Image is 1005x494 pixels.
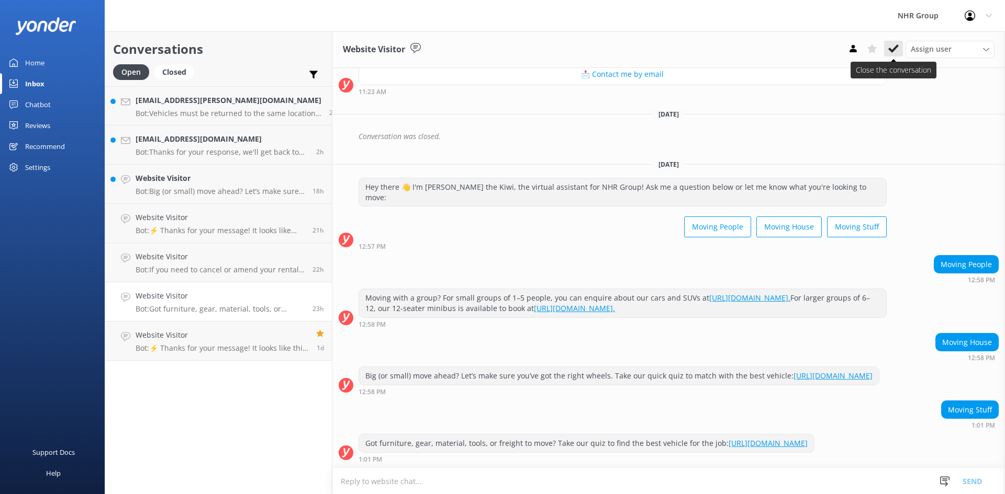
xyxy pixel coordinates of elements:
[105,321,332,361] a: Website VisitorBot:⚡ Thanks for your message! It looks like this one might be best handled by our...
[316,147,324,156] span: 09:40am 19-Aug-2025 (UTC +12:00) Pacific/Auckland
[359,89,386,95] strong: 11:23 AM
[971,422,995,429] strong: 1:01 PM
[968,355,995,361] strong: 12:58 PM
[935,354,999,361] div: 12:58pm 18-Aug-2025 (UTC +12:00) Pacific/Auckland
[359,320,887,328] div: 12:58pm 18-Aug-2025 (UTC +12:00) Pacific/Auckland
[317,343,324,352] span: 01:17pm 17-Aug-2025 (UTC +12:00) Pacific/Auckland
[312,226,324,235] span: 02:30pm 18-Aug-2025 (UTC +12:00) Pacific/Auckland
[968,277,995,283] strong: 12:58 PM
[359,388,879,395] div: 12:58pm 18-Aug-2025 (UTC +12:00) Pacific/Auckland
[105,125,332,165] a: [EMAIL_ADDRESS][DOMAIN_NAME]Bot:Thanks for your response, we'll get back to you as soon as we can...
[105,165,332,204] a: Website VisitorBot:Big (or small) move ahead? Let’s make sure you’ve got the right wheels. Take o...
[25,157,50,178] div: Settings
[113,64,149,80] div: Open
[312,304,324,313] span: 01:01pm 18-Aug-2025 (UTC +12:00) Pacific/Auckland
[16,17,76,35] img: yonder-white-logo.png
[136,173,305,184] h4: Website Visitor
[312,265,324,274] span: 01:52pm 18-Aug-2025 (UTC +12:00) Pacific/Auckland
[154,66,199,77] a: Closed
[359,434,814,452] div: Got furniture, gear, material, tools, or freight to move? Take our quiz to find the best vehicle ...
[359,321,386,328] strong: 12:58 PM
[359,389,386,395] strong: 12:58 PM
[729,438,808,448] a: [URL][DOMAIN_NAME]
[359,456,382,463] strong: 1:01 PM
[105,282,332,321] a: Website VisitorBot:Got furniture, gear, material, tools, or freight to move? Take our quiz to fin...
[534,303,615,313] a: [URL][DOMAIN_NAME].
[359,128,999,145] div: Conversation was closed.
[25,136,65,157] div: Recommend
[911,43,952,55] span: Assign user
[25,52,44,73] div: Home
[684,216,751,237] button: Moving People
[136,212,305,223] h4: Website Visitor
[359,244,386,250] strong: 12:57 PM
[794,371,873,381] a: [URL][DOMAIN_NAME]
[934,276,999,283] div: 12:58pm 18-Aug-2025 (UTC +12:00) Pacific/Auckland
[105,204,332,243] a: Website VisitorBot:⚡ Thanks for your message! It looks like this one might be best handled by our...
[136,304,305,314] p: Bot: Got furniture, gear, material, tools, or freight to move? Take our quiz to find the best veh...
[709,293,790,303] a: [URL][DOMAIN_NAME].
[359,243,887,250] div: 12:57pm 18-Aug-2025 (UTC +12:00) Pacific/Auckland
[25,94,51,115] div: Chatbot
[136,329,308,341] h4: Website Visitor
[359,178,886,206] div: Hey there 👋 I'm [PERSON_NAME] the Kiwi, the virtual assistant for NHR Group! Ask me a question be...
[652,110,685,119] span: [DATE]
[827,216,887,237] button: Moving Stuff
[136,187,305,196] p: Bot: Big (or small) move ahead? Let’s make sure you’ve got the right wheels. Take our quick quiz ...
[359,64,886,85] button: 📩 Contact me by email
[936,334,998,351] div: Moving House
[359,88,887,95] div: 11:23am 03-Jul-2025 (UTC +12:00) Pacific/Auckland
[136,226,305,235] p: Bot: ⚡ Thanks for your message! It looks like this one might be best handled by our team directly...
[343,43,405,56] h3: Website Visitor
[339,128,999,145] div: 2025-07-07T12:28:18.955
[906,41,995,58] div: Assign User
[359,289,886,317] div: Moving with a group? For small groups of 1–5 people, you can enquire about our cars and SUVs at F...
[652,160,685,169] span: [DATE]
[136,290,305,302] h4: Website Visitor
[942,401,998,419] div: Moving Stuff
[136,343,308,353] p: Bot: ⚡ Thanks for your message! It looks like this one might be best handled by our team directly...
[136,147,308,157] p: Bot: Thanks for your response, we'll get back to you as soon as we can during opening hours.
[113,39,324,59] h2: Conversations
[359,455,814,463] div: 01:01pm 18-Aug-2025 (UTC +12:00) Pacific/Auckland
[25,115,50,136] div: Reviews
[934,256,998,273] div: Moving People
[136,251,305,262] h4: Website Visitor
[359,367,879,385] div: Big (or small) move ahead? Let’s make sure you’ve got the right wheels. Take our quick quiz to ma...
[136,133,308,145] h4: [EMAIL_ADDRESS][DOMAIN_NAME]
[105,86,332,125] a: [EMAIL_ADDRESS][PERSON_NAME][DOMAIN_NAME]Bot:Vehicles must be returned to the same location they ...
[756,216,822,237] button: Moving House
[154,64,194,80] div: Closed
[25,73,44,94] div: Inbox
[941,421,999,429] div: 01:01pm 18-Aug-2025 (UTC +12:00) Pacific/Auckland
[136,95,321,106] h4: [EMAIL_ADDRESS][PERSON_NAME][DOMAIN_NAME]
[312,187,324,196] span: 05:56pm 18-Aug-2025 (UTC +12:00) Pacific/Auckland
[136,109,321,118] p: Bot: Vehicles must be returned to the same location they were picked up from, and we typically do...
[113,66,154,77] a: Open
[105,243,332,282] a: Website VisitorBot:If you need to cancel or amend your rental reservation, please contact the NHR...
[32,442,75,463] div: Support Docs
[329,108,337,117] span: 10:01am 19-Aug-2025 (UTC +12:00) Pacific/Auckland
[46,463,61,484] div: Help
[136,265,305,274] p: Bot: If you need to cancel or amend your rental reservation, please contact the NHR Group team at...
